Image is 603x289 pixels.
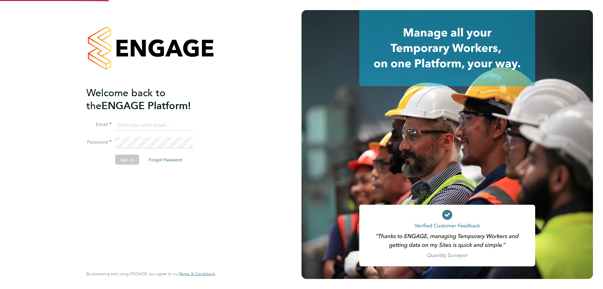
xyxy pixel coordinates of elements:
label: Email [86,121,111,128]
a: Terms & Conditions [179,271,215,276]
h2: ENGAGE Platform! [86,86,209,112]
span: Welcome back to the [86,86,166,112]
button: Sign In [115,155,139,165]
label: Password [86,139,111,146]
button: Forgot Password [144,155,187,165]
input: Enter your work email... [115,119,193,131]
span: By accessing and using ENGAGE you agree to our [86,271,215,276]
